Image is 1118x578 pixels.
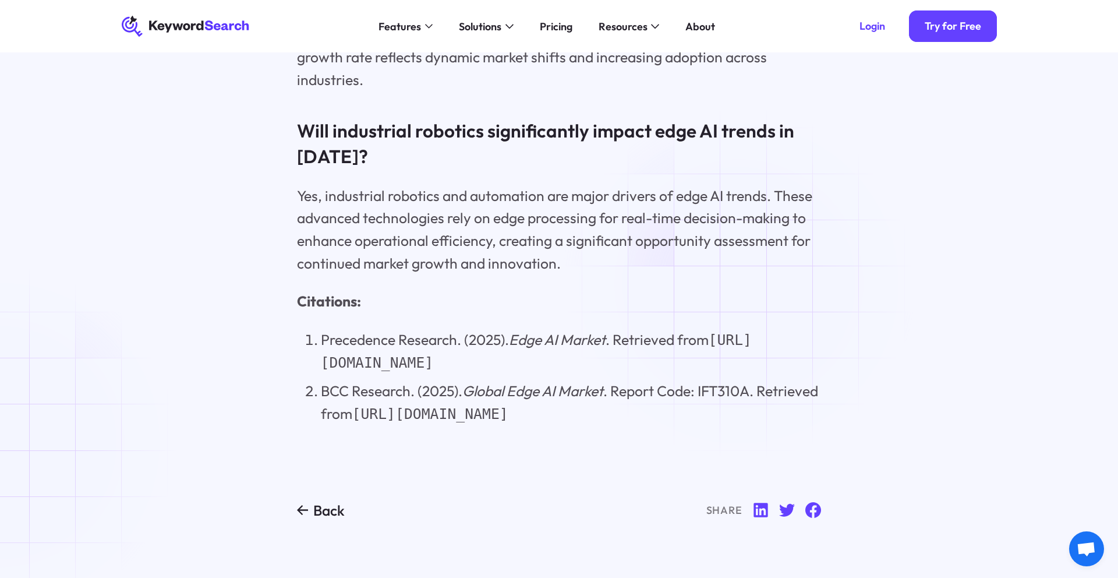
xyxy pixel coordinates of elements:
[297,292,361,310] strong: Citations:
[685,19,715,34] div: About
[925,20,981,33] div: Try for Free
[540,19,572,34] div: Pricing
[844,10,901,42] a: Login
[297,185,821,274] p: Yes, industrial robotics and automation are major drivers of edge AI trends. These advanced techn...
[321,380,822,425] li: BCC Research. (2025). . Report Code: IFT310A. Retrieved from
[313,501,345,520] div: Back
[352,406,508,422] code: [URL][DOMAIN_NAME]
[321,329,822,375] li: Precedence Research. (2025). . Retrieved from
[599,19,648,34] div: Resources
[297,441,821,464] p: ‍
[532,16,580,37] a: Pricing
[1069,531,1104,566] div: Open chat
[378,19,421,34] div: Features
[509,330,606,348] em: Edge AI Market
[297,501,345,520] a: Back
[706,502,743,518] div: Share
[297,118,821,169] h3: Will industrial robotics significantly impact edge AI trends in [DATE]?
[859,20,885,33] div: Login
[677,16,723,37] a: About
[462,382,603,400] em: Global Edge AI Market
[459,19,501,34] div: Solutions
[909,10,997,42] a: Try for Free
